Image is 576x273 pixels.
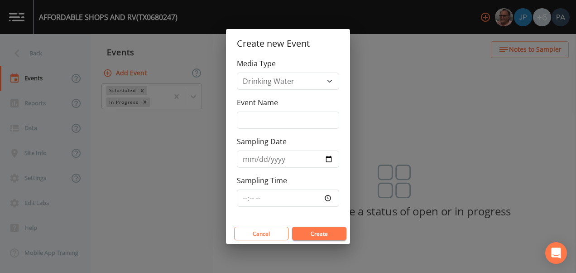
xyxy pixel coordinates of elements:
[545,242,567,264] div: Open Intercom Messenger
[237,58,276,69] label: Media Type
[292,227,346,240] button: Create
[237,97,278,108] label: Event Name
[237,175,287,186] label: Sampling Time
[226,29,350,58] h2: Create new Event
[237,136,287,147] label: Sampling Date
[234,227,288,240] button: Cancel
